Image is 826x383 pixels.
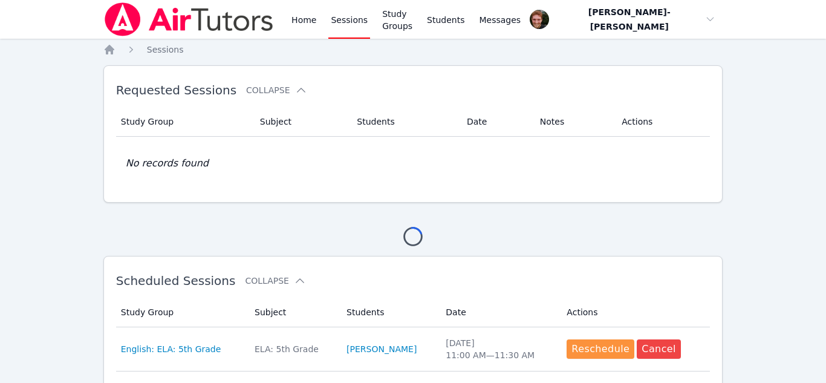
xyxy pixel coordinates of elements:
div: [DATE] 11:00 AM — 11:30 AM [446,337,552,361]
span: Messages [480,14,521,26]
th: Study Group [116,298,247,327]
span: Requested Sessions [116,83,236,97]
td: No records found [116,137,711,190]
th: Study Group [116,107,253,137]
th: Notes [533,107,614,137]
button: Reschedule [567,339,634,359]
nav: Breadcrumb [103,44,723,56]
div: ELA: 5th Grade [255,343,332,355]
th: Date [438,298,559,327]
tr: English: ELA: 5th GradeELA: 5th Grade[PERSON_NAME][DATE]11:00 AM—11:30 AMRescheduleCancel [116,327,711,372]
button: Cancel [637,339,681,359]
th: Students [339,298,438,327]
th: Actions [614,107,710,137]
th: Actions [559,298,710,327]
th: Subject [247,298,339,327]
th: Date [460,107,533,137]
button: Collapse [246,84,307,96]
th: Students [350,107,460,137]
a: English: ELA: 5th Grade [121,343,221,355]
img: Air Tutors [103,2,275,36]
a: [PERSON_NAME] [346,343,417,355]
span: Scheduled Sessions [116,273,236,288]
button: Collapse [245,275,305,287]
th: Subject [253,107,350,137]
span: Sessions [147,45,184,54]
a: Sessions [147,44,184,56]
